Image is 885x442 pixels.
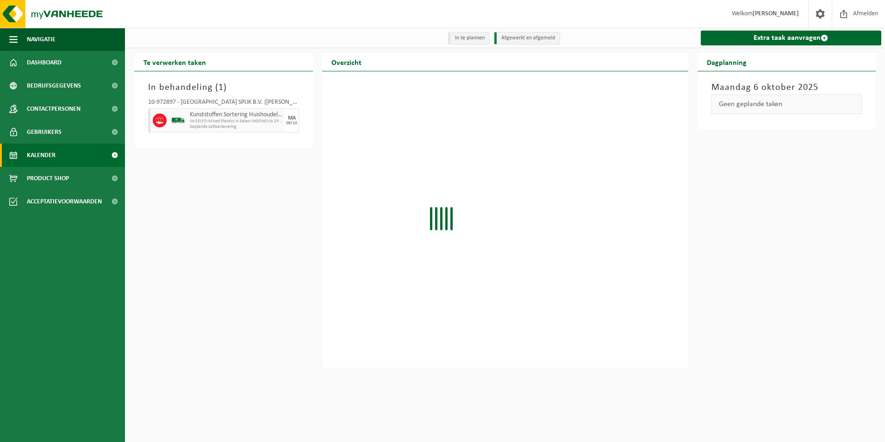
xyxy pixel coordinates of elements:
[27,74,81,97] span: Bedrijfsgegevens
[27,51,62,74] span: Dashboard
[27,120,62,144] span: Gebruikers
[148,99,299,108] div: 10-972897 - [GEOGRAPHIC_DATA] SPIJK B.V. ([PERSON_NAME] INT. LTD) - [GEOGRAPHIC_DATA]
[190,119,283,124] span: IN-SELFD-Mixed Plastics in balen-INDONOVA SPIJK (Wellman)
[711,95,862,114] div: Geen geplande taken
[698,53,756,71] h2: Dagplanning
[27,97,81,120] span: Contactpersonen
[27,190,102,213] span: Acceptatievoorwaarden
[27,144,56,167] span: Kalender
[494,32,560,44] li: Afgewerkt en afgemeld
[190,124,283,130] span: Geplande zelfaanlevering
[190,111,283,119] span: Kunststoffen Sortering Huishoudelijke Verpakkingen (CR)
[27,28,56,51] span: Navigatie
[753,10,799,17] strong: [PERSON_NAME]
[288,115,296,121] div: MA
[701,31,882,45] a: Extra taak aanvragen
[134,53,215,71] h2: Te verwerken taken
[171,114,185,127] img: BL-SO-LV
[448,32,490,44] li: In te plannen
[27,167,69,190] span: Product Shop
[148,81,299,95] h3: In behandeling ( )
[322,53,371,71] h2: Overzicht
[711,81,862,95] h3: Maandag 6 oktober 2025
[286,121,297,126] div: 06/10
[218,83,224,92] span: 1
